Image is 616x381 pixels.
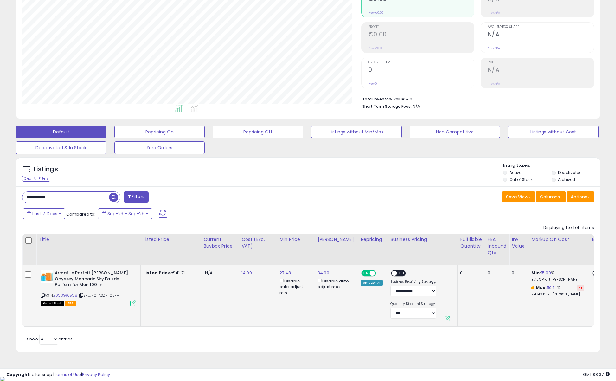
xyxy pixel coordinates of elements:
[503,163,600,169] p: Listing States:
[508,126,599,138] button: Listings without Cost
[65,301,76,306] span: FBA
[390,236,455,243] div: Business Pricing
[143,236,198,243] div: Listed Price
[368,46,384,50] small: Prev: €0.00
[368,11,384,15] small: Prev: €0.00
[362,271,370,276] span: ON
[368,66,474,75] h2: 0
[488,66,594,75] h2: N/A
[311,126,402,138] button: Listings without Min/Max
[279,270,291,276] a: 27.48
[488,82,500,86] small: Prev: N/A
[460,270,480,276] div: 0
[203,236,236,249] div: Current Buybox Price
[368,25,474,29] span: Profit
[502,191,535,202] button: Save View
[543,225,594,231] div: Displaying 1 to 1 of 1 items
[82,371,110,378] a: Privacy Policy
[54,293,77,298] a: B0C3G9J5Q8
[34,165,58,174] h5: Listings
[488,25,594,29] span: Avg. Buybox Share
[540,194,560,200] span: Columns
[413,103,420,109] span: N/A
[488,236,507,256] div: FBA inbound Qty
[547,285,557,291] a: 50.14
[318,270,329,276] a: 34.90
[536,285,547,291] b: Max:
[16,141,106,154] button: Deactivated & In Stock
[55,270,132,289] b: Armaf Le Parfait [PERSON_NAME] Odyssey Mandarin Sky Eau de Parfum for Men 100 ml
[368,82,377,86] small: Prev: 0
[54,371,81,378] a: Terms of Use
[362,95,589,102] li: €0
[488,270,504,276] div: 0
[66,211,95,217] span: Compared to:
[205,270,213,276] span: N/A
[143,270,172,276] b: Listed Price:
[107,210,144,217] span: Sep-23 - Sep-29
[318,277,353,290] div: Disable auto adjust max
[531,270,584,282] div: %
[41,301,64,306] span: All listings that are currently out of stock and unavailable for purchase on Amazon
[410,126,500,138] button: Non Competitive
[390,302,436,306] label: Quantity Discount Strategy:
[362,96,405,102] b: Total Inventory Value:
[368,61,474,64] span: Ordered Items
[531,236,586,243] div: Markup on Cost
[583,371,610,378] span: 2025-10-7 08:37 GMT
[241,270,252,276] a: 14.00
[279,277,310,296] div: Disable auto adjust min
[375,271,385,276] span: OFF
[531,270,541,276] b: Min:
[213,126,303,138] button: Repricing Off
[512,270,524,276] div: 0
[41,270,53,283] img: 31pmjp1n8ML._SL40_.jpg
[143,270,196,276] div: €41.21
[510,177,533,182] label: Out of Stock
[488,31,594,39] h2: N/A
[529,234,589,265] th: The percentage added to the cost of goods (COGS) that forms the calculator for Min & Max prices.
[361,236,385,243] div: Repricing
[390,280,436,284] label: Business Repricing Strategy:
[27,336,73,342] span: Show: entries
[579,286,582,289] i: Revert to store-level Max Markup
[397,271,407,276] span: OFF
[531,277,584,282] p: 9.40% Profit [PERSON_NAME]
[567,191,594,202] button: Actions
[124,191,148,203] button: Filters
[318,236,355,243] div: [PERSON_NAME]
[6,371,29,378] strong: Copyright
[114,126,205,138] button: Repricing On
[39,236,138,243] div: Title
[488,61,594,64] span: ROI
[558,177,575,182] label: Archived
[114,141,205,154] button: Zero Orders
[368,31,474,39] h2: €0.00
[510,170,521,175] label: Active
[362,104,412,109] b: Short Term Storage Fees:
[592,236,615,243] div: EFN
[558,170,582,175] label: Deactivated
[279,236,312,243] div: Min Price
[531,292,584,297] p: 24.74% Profit [PERSON_NAME]
[32,210,57,217] span: Last 7 Days
[541,270,551,276] a: 15.00
[531,286,534,290] i: This overrides the store level max markup for this listing
[98,208,152,219] button: Sep-23 - Sep-29
[16,126,106,138] button: Default
[531,285,584,297] div: %
[512,236,526,249] div: Inv. value
[78,293,119,298] span: | SKU: 4C-ASZN-C5FH
[241,236,274,249] div: Cost (Exc. VAT)
[23,208,65,219] button: Last 7 Days
[22,176,50,182] div: Clear All Filters
[6,372,110,378] div: seller snap | |
[488,46,500,50] small: Prev: N/A
[536,191,566,202] button: Columns
[488,11,500,15] small: Prev: N/A
[41,270,136,305] div: ASIN:
[460,236,482,249] div: Fulfillable Quantity
[361,280,383,286] div: Amazon AI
